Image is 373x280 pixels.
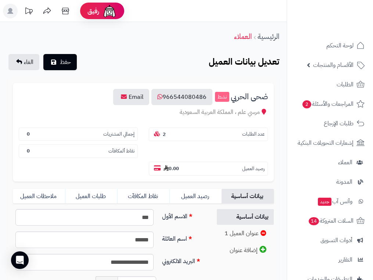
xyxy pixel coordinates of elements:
[27,130,30,137] b: 0
[43,54,77,70] button: حفظ
[291,115,369,132] a: طلبات الإرجاع
[291,37,369,54] a: لوحة التحكم
[108,148,135,155] small: نقاط ألمكافآت
[302,100,311,108] span: 2
[258,31,279,42] a: الرئيسية
[24,58,33,67] span: الغاء
[323,14,366,29] img: logo-2.png
[291,154,369,171] a: العملاء
[27,147,30,154] b: 0
[234,31,252,42] a: العملاء
[19,4,38,20] a: تحديثات المنصة
[326,40,354,51] span: لوحة التحكم
[338,255,352,265] span: التقارير
[19,108,268,116] div: مرسي علم ، المملكة العربية السعودية
[337,79,354,90] span: الطلبات
[291,76,369,93] a: الطلبات
[222,189,274,204] a: بيانات أساسية
[308,217,319,225] span: 14
[291,212,369,230] a: السلات المتروكة14
[291,173,369,191] a: المدونة
[291,251,369,269] a: التقارير
[163,131,166,138] b: 2
[159,231,209,243] label: اسم العائلة
[159,254,209,266] label: البريد الالكتروني
[308,216,354,226] span: السلات المتروكة
[159,209,209,221] label: الاسم الأول
[242,131,265,138] small: عدد الطلبات
[217,226,274,241] a: عنوان العميل 1
[231,93,268,101] span: ضحى الحربي
[318,198,331,206] span: جديد
[320,235,352,245] span: أدوات التسويق
[65,189,117,204] a: طلبات العميل
[11,251,29,269] div: Open Intercom Messenger
[215,92,229,102] small: نشط
[151,89,212,105] a: 966544080486
[87,7,99,15] span: رفيق
[8,54,39,70] a: الغاء
[291,193,369,210] a: وآتس آبجديد
[169,189,222,204] a: رصيد العميل
[317,196,352,207] span: وآتس آب
[217,242,274,258] a: إضافة عنوان
[291,231,369,249] a: أدوات التسويق
[313,60,354,70] span: الأقسام والمنتجات
[117,189,169,204] a: نقاط المكافآت
[291,95,369,113] a: المراجعات والأسئلة2
[113,89,149,105] a: Email
[103,131,135,138] small: إجمالي المشتريات
[102,4,117,18] img: ai-face.png
[13,189,65,204] a: ملاحظات العميل
[164,165,179,172] b: 0.00
[324,118,354,129] span: طلبات الإرجاع
[209,55,279,68] b: تعديل بيانات العميل
[291,134,369,152] a: إشعارات التحويلات البنكية
[242,165,265,172] small: رصيد العميل
[336,177,352,187] span: المدونة
[338,157,352,168] span: العملاء
[217,209,274,225] a: بيانات أساسية
[298,138,354,148] span: إشعارات التحويلات البنكية
[302,99,354,109] span: المراجعات والأسئلة
[60,58,71,67] span: حفظ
